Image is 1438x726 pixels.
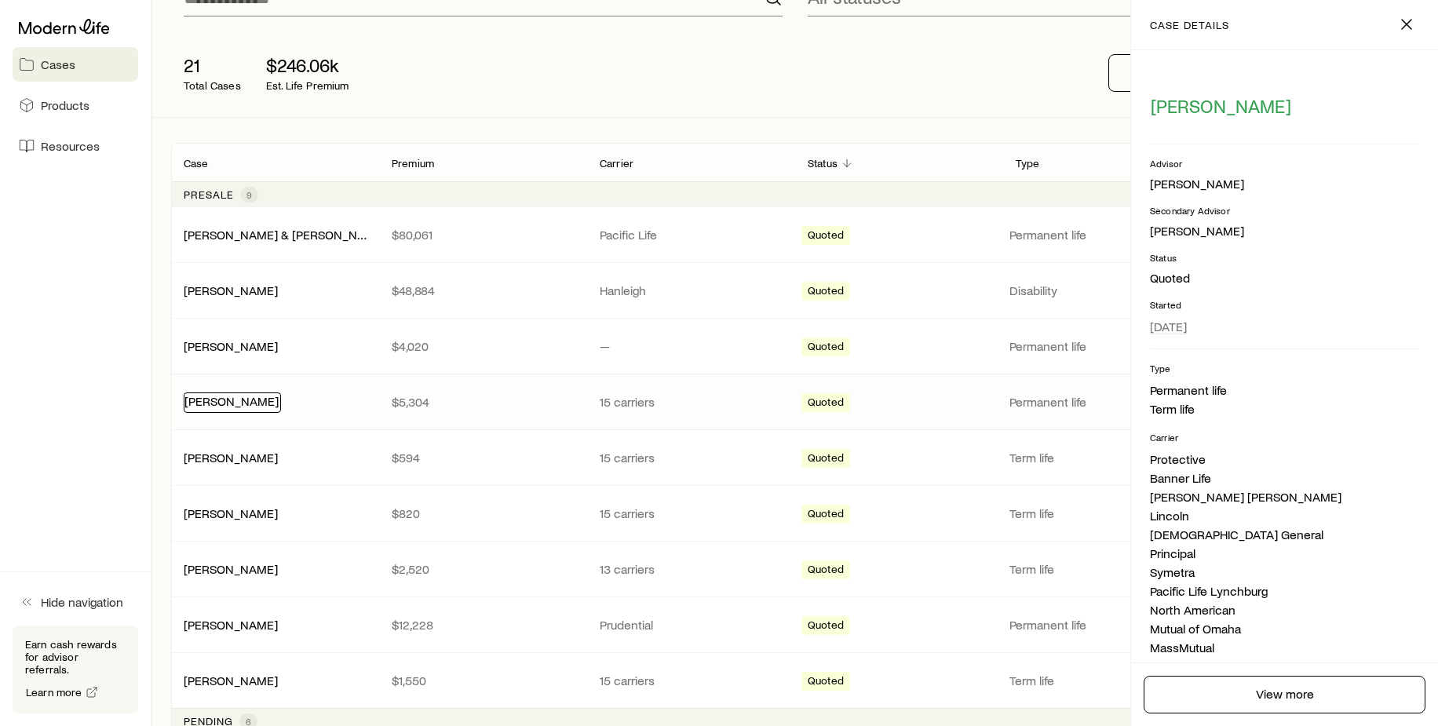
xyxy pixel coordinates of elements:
[1009,505,1205,521] p: Term life
[1150,298,1419,311] p: Started
[600,394,783,410] p: 15 carriers
[600,450,783,465] p: 15 carriers
[184,673,278,688] a: [PERSON_NAME]
[184,561,278,576] a: [PERSON_NAME]
[808,340,844,356] span: Quoted
[1150,176,1244,192] div: [PERSON_NAME]
[1150,544,1419,563] li: Principal
[1150,600,1419,619] li: North American
[600,157,633,170] p: Carrier
[266,79,349,92] p: Est. Life Premium
[41,97,89,113] span: Products
[26,687,82,698] span: Learn more
[25,638,126,676] p: Earn cash rewards for advisor referrals.
[184,283,278,299] div: [PERSON_NAME]
[184,673,278,689] div: [PERSON_NAME]
[184,227,367,243] div: [PERSON_NAME] & [PERSON_NAME], LLP
[184,505,278,520] a: [PERSON_NAME]
[1009,673,1205,688] p: Term life
[13,129,138,163] a: Resources
[600,673,783,688] p: 15 carriers
[808,157,838,170] p: Status
[808,563,844,579] span: Quoted
[392,450,575,465] p: $594
[184,450,278,466] div: [PERSON_NAME]
[808,674,844,691] span: Quoted
[184,283,278,297] a: [PERSON_NAME]
[1150,506,1419,525] li: Lincoln
[1009,227,1205,243] p: Permanent life
[41,57,75,72] span: Cases
[1150,582,1419,600] li: Pacific Life Lynchburg
[808,618,844,635] span: Quoted
[1150,204,1419,217] p: Secondary Advisor
[392,617,575,633] p: $12,228
[1150,450,1419,469] li: Protective
[184,338,278,353] a: [PERSON_NAME]
[1144,676,1425,713] a: View more
[41,138,100,154] span: Resources
[1150,431,1419,443] p: Carrier
[1150,251,1419,264] p: Status
[1150,270,1419,286] p: Quoted
[600,338,783,354] p: —
[184,54,241,76] p: 21
[1009,394,1205,410] p: Permanent life
[184,188,234,201] p: Presale
[184,392,281,413] div: [PERSON_NAME]
[13,88,138,122] a: Products
[600,227,783,243] p: Pacific Life
[1150,563,1419,582] li: Symetra
[1009,283,1205,298] p: Disability
[1150,487,1419,506] li: [PERSON_NAME] [PERSON_NAME]
[1009,450,1205,465] p: Term life
[600,283,783,298] p: Hanleigh
[184,505,278,522] div: [PERSON_NAME]
[266,54,349,76] p: $246.06k
[184,450,278,465] a: [PERSON_NAME]
[392,561,575,577] p: $2,520
[392,505,575,521] p: $820
[1150,157,1419,170] p: Advisor
[1150,469,1419,487] li: Banner Life
[1009,617,1205,633] p: Permanent life
[1151,95,1291,117] span: [PERSON_NAME]
[808,451,844,468] span: Quoted
[392,157,434,170] p: Premium
[1150,657,1419,676] li: Nationwide
[808,284,844,301] span: Quoted
[1150,525,1419,544] li: [DEMOGRAPHIC_DATA] General
[392,338,575,354] p: $4,020
[184,157,209,170] p: Case
[600,505,783,521] p: 15 carriers
[1108,54,1282,92] button: Share fact finder
[246,188,252,201] span: 9
[184,393,279,408] a: [PERSON_NAME]
[13,47,138,82] a: Cases
[392,283,575,298] p: $48,884
[1009,338,1205,354] p: Permanent life
[808,507,844,524] span: Quoted
[1150,223,1244,239] div: [PERSON_NAME]
[13,626,138,713] div: Earn cash rewards for advisor referrals.Learn more
[41,594,123,610] span: Hide navigation
[808,396,844,412] span: Quoted
[184,227,410,242] a: [PERSON_NAME] & [PERSON_NAME], LLP
[184,338,278,355] div: [PERSON_NAME]
[184,617,278,632] a: [PERSON_NAME]
[600,617,783,633] p: Prudential
[392,673,575,688] p: $1,550
[1150,94,1292,119] button: [PERSON_NAME]
[184,561,278,578] div: [PERSON_NAME]
[1150,319,1187,334] span: [DATE]
[1150,362,1419,374] p: Type
[392,227,575,243] p: $80,061
[1150,19,1229,31] p: case details
[184,79,241,92] p: Total Cases
[1150,619,1419,638] li: Mutual of Omaha
[600,561,783,577] p: 13 carriers
[13,585,138,619] button: Hide navigation
[808,228,844,245] span: Quoted
[1150,638,1419,657] li: MassMutual
[1150,399,1419,418] li: Term life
